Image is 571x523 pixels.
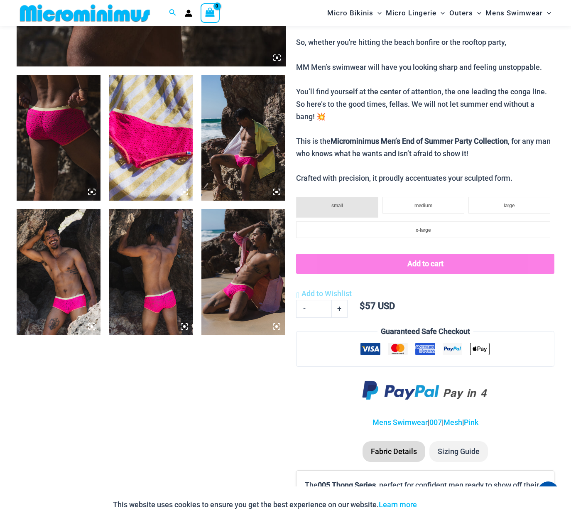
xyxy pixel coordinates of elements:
img: Bells Highlight Pink 007 Trunk [17,75,100,201]
a: Mens Swimwear [372,418,428,427]
a: - [296,300,312,317]
span: $ [360,301,365,311]
li: x-large [296,221,550,238]
a: Search icon link [169,8,176,18]
span: Add to Wishlist [301,289,352,298]
li: medium [382,197,464,214]
a: 007 [429,418,442,427]
nav: Site Navigation [324,1,554,25]
span: Menu Toggle [373,2,382,24]
a: Learn more [379,500,417,509]
a: Micro BikinisMenu ToggleMenu Toggle [325,2,384,24]
span: Mens Swimwear [485,2,543,24]
span: Outers [449,2,473,24]
a: + [332,300,348,317]
img: Bells Highlight Pink 007 Trunk [201,209,285,335]
p: | | | [296,416,554,429]
li: Sizing Guide [429,441,488,462]
b: Microminimus Men’s End of Summer Party Collection [331,137,508,145]
a: View Shopping Cart, empty [201,3,220,22]
li: large [468,197,550,214]
bdi: 57 USD [360,301,395,311]
img: Bells Highlight Pink 007 Trunk [17,209,100,335]
a: OutersMenu ToggleMenu Toggle [447,2,483,24]
a: Mens SwimwearMenu ToggleMenu Toggle [483,2,553,24]
span: Micro Lingerie [386,2,436,24]
span: large [504,203,515,209]
button: Add to cart [296,254,554,274]
img: Bells Highlight Pink 007 Trunk [109,209,193,335]
span: Menu Toggle [436,2,445,24]
li: small [296,197,378,218]
img: Bells Highlight Pink 007 Trunk [201,75,285,201]
a: Pink [464,418,478,427]
span: Menu Toggle [473,2,481,24]
img: MM SHOP LOGO FLAT [17,4,153,22]
span: Micro Bikinis [327,2,373,24]
input: Product quantity [312,300,331,317]
span: small [331,203,343,209]
a: Add to Wishlist [296,287,351,300]
a: Mesh [444,418,462,427]
span: Menu Toggle [543,2,551,24]
a: Account icon link [185,10,192,17]
button: Accept [423,495,458,515]
legend: Guaranteed Safe Checkout [377,325,473,338]
img: Bells Highlight Pink 007 Trunk [109,75,193,201]
a: Micro LingerieMenu ToggleMenu Toggle [384,2,447,24]
b: 005 Thong Series [318,481,376,489]
span: medium [414,203,432,209]
span: x-large [416,227,431,233]
p: This website uses cookies to ensure you get the best experience on our website. [113,498,417,511]
li: Fabric Details [363,441,425,462]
